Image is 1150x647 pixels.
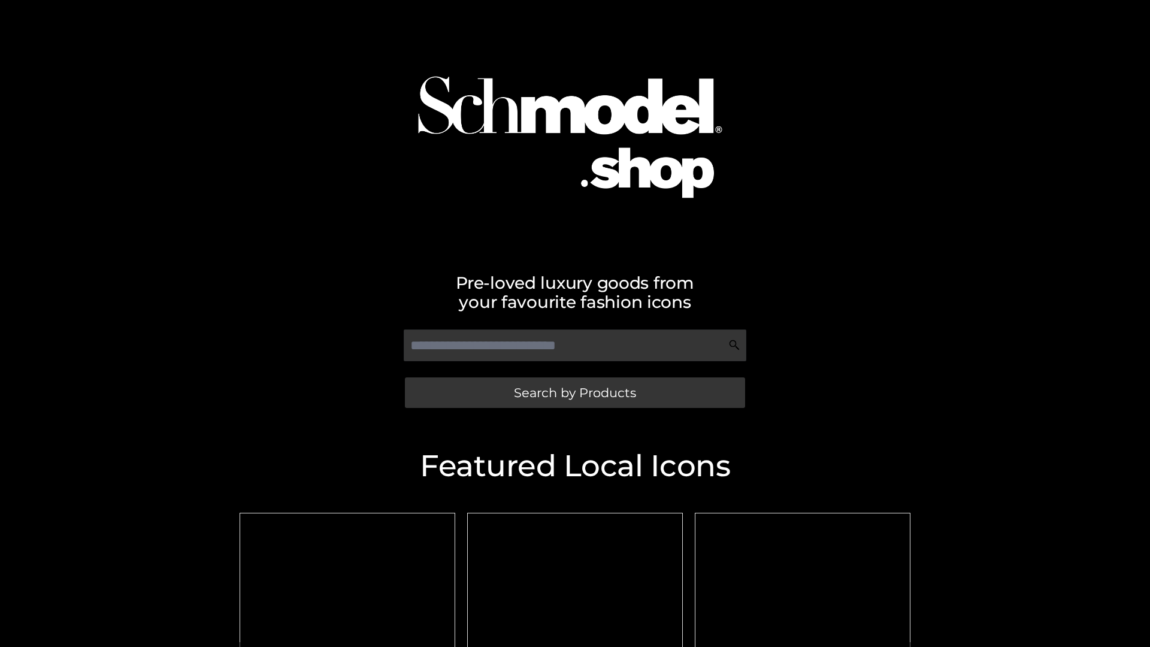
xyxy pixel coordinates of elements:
h2: Featured Local Icons​ [234,451,916,481]
img: Search Icon [728,339,740,351]
span: Search by Products [514,386,636,399]
a: Search by Products [405,377,745,408]
h2: Pre-loved luxury goods from your favourite fashion icons [234,273,916,312]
